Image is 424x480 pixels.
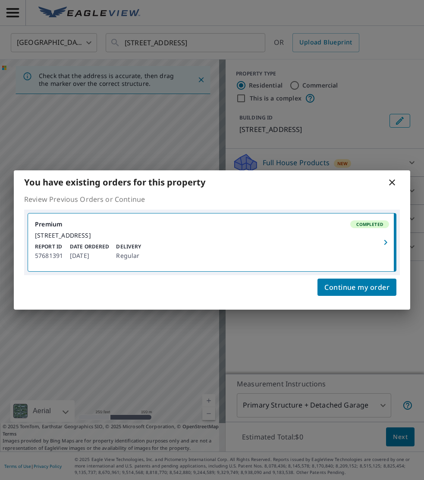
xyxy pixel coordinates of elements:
[70,243,109,251] p: Date Ordered
[35,220,389,228] div: Premium
[35,243,63,251] p: Report ID
[324,281,389,293] span: Continue my order
[24,194,400,204] p: Review Previous Orders or Continue
[35,251,63,261] p: 57681391
[70,251,109,261] p: [DATE]
[24,176,205,188] b: You have existing orders for this property
[116,251,141,261] p: Regular
[35,232,389,239] div: [STREET_ADDRESS]
[116,243,141,251] p: Delivery
[317,279,396,296] button: Continue my order
[28,213,396,271] a: PremiumCompleted[STREET_ADDRESS]Report ID57681391Date Ordered[DATE]DeliveryRegular
[351,221,388,227] span: Completed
